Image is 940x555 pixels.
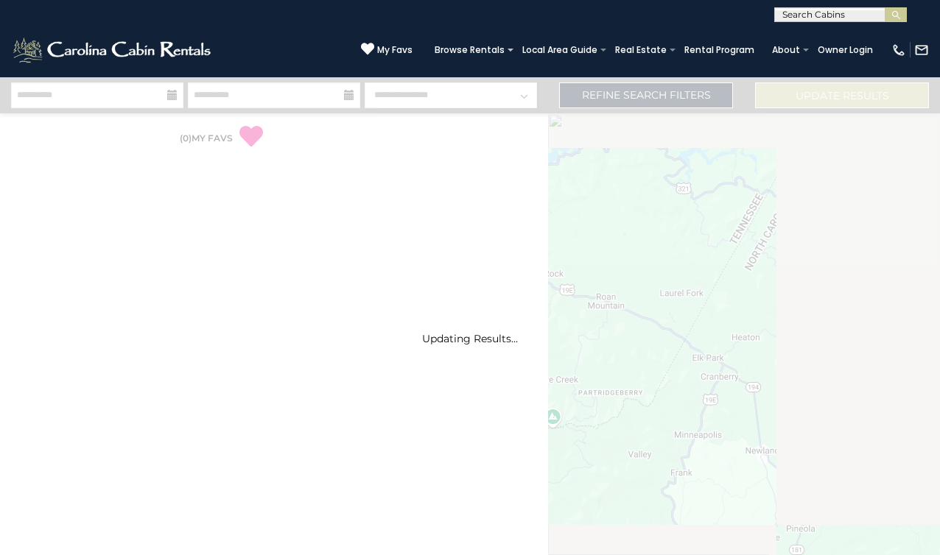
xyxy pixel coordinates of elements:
[765,40,807,60] a: About
[377,43,413,57] span: My Favs
[11,35,215,65] img: White-1-2.png
[427,40,512,60] a: Browse Rentals
[361,42,413,57] a: My Favs
[810,40,880,60] a: Owner Login
[608,40,674,60] a: Real Estate
[891,43,906,57] img: phone-regular-white.png
[515,40,605,60] a: Local Area Guide
[914,43,929,57] img: mail-regular-white.png
[677,40,762,60] a: Rental Program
